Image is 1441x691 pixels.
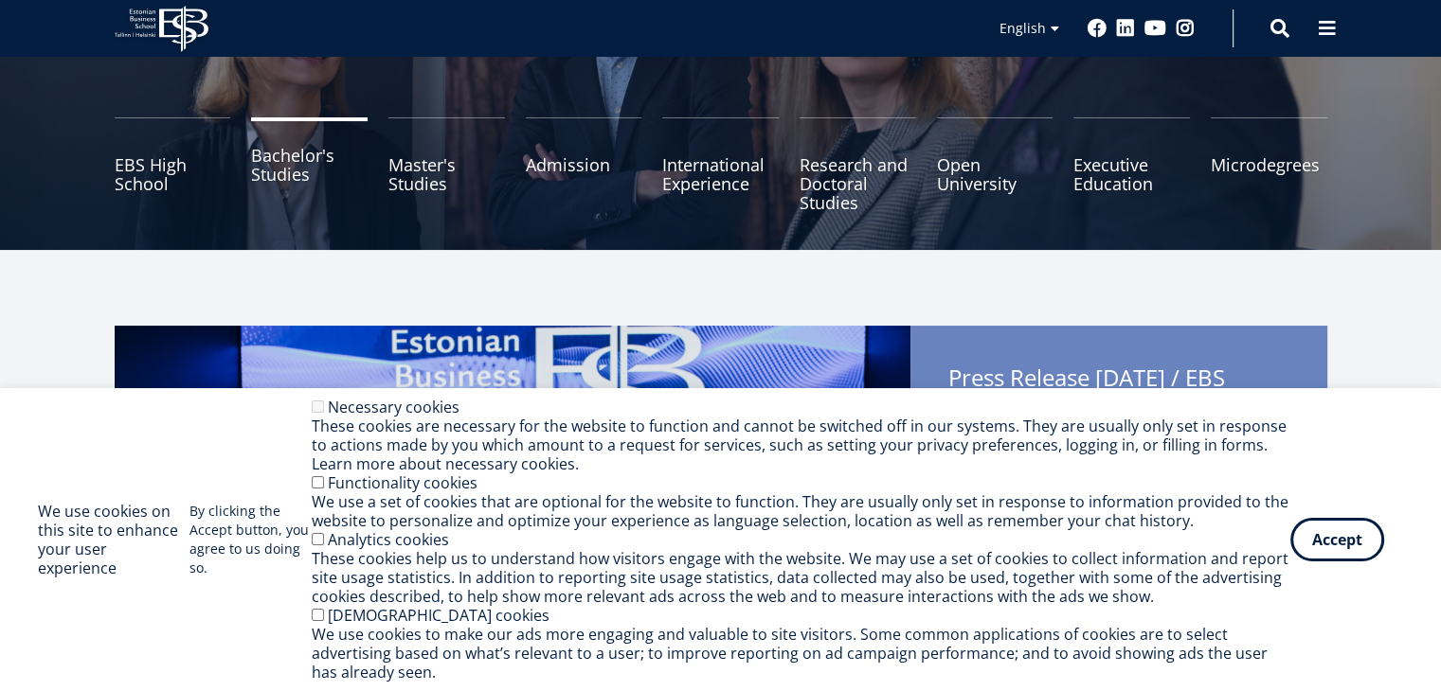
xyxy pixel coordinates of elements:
[1176,19,1195,38] a: Instagram
[388,117,505,212] a: Master's Studies
[328,397,459,417] label: Necessary cookies
[312,625,1290,682] div: We use cookies to make our ads more engaging and valuable to site visitors. Some common applicati...
[189,502,312,577] p: By clicking the Accept button, you agree to us doing so.
[115,117,231,212] a: EBS High School
[937,117,1054,212] a: Open University
[251,117,368,212] a: Bachelor's Studies
[1211,117,1327,212] a: Microdegrees
[1116,19,1135,38] a: Linkedin
[312,416,1290,473] div: These cookies are necessary for the website to function and cannot be switched off in our systems...
[526,117,642,212] a: Admission
[800,117,916,212] a: Research and Doctoral Studies
[312,549,1290,606] div: These cookies help us to understand how visitors engage with the website. We may use a set of coo...
[38,502,189,577] h2: We use cookies on this site to enhance your user experience
[328,529,449,550] label: Analytics cookies
[1290,518,1384,561] button: Accept
[662,117,779,212] a: International Experience
[328,605,549,626] label: [DEMOGRAPHIC_DATA] cookies
[1073,117,1190,212] a: Executive Education
[312,492,1290,530] div: We use a set of cookies that are optional for the website to function. They are usually only set ...
[115,326,910,685] img: Rector inaugaration
[948,363,1289,426] span: Press Release [DATE] / EBS
[1088,19,1107,38] a: Facebook
[1144,19,1166,38] a: Youtube
[328,472,477,493] label: Functionality cookies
